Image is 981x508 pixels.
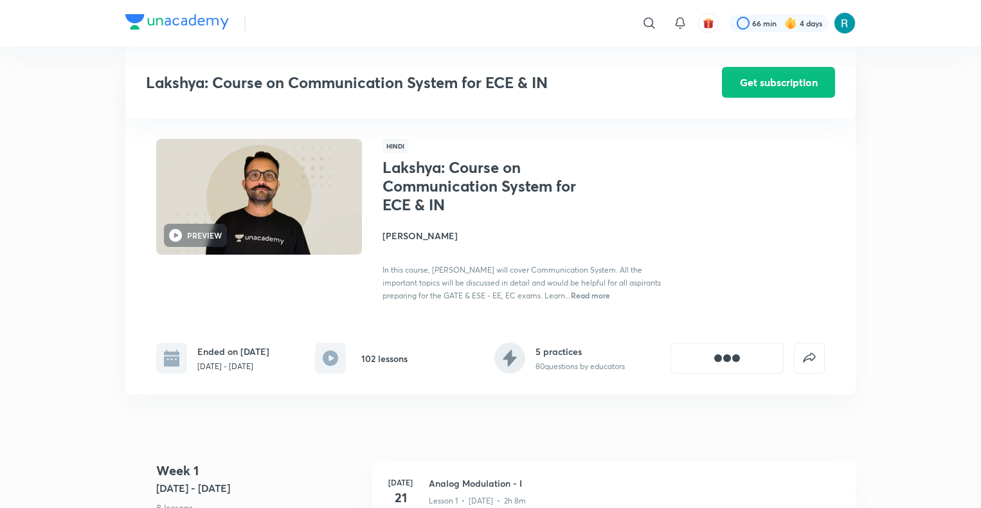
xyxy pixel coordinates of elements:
img: AaDeeTri [834,12,856,34]
h1: Lakshya: Course on Communication System for ECE & IN [382,158,593,213]
h5: [DATE] - [DATE] [156,480,362,496]
button: [object Object] [670,343,784,374]
p: Lesson 1 • [DATE] • 2h 8m [429,495,526,507]
img: Company Logo [125,14,229,30]
h3: Lakshya: Course on Communication System for ECE & IN [146,73,649,92]
span: Hindi [382,139,408,153]
span: Read more [571,290,610,300]
button: false [794,343,825,374]
h4: 21 [388,488,413,507]
button: Get subscription [722,67,835,98]
h6: 5 practices [535,345,625,358]
h6: [DATE] [388,476,413,488]
h6: 102 lessons [361,352,408,365]
button: avatar [698,13,719,33]
h4: [PERSON_NAME] [382,229,670,242]
img: avatar [703,17,714,29]
p: [DATE] - [DATE] [197,361,269,372]
h6: Ended on [DATE] [197,345,269,358]
a: Company Logo [125,14,229,33]
h3: Analog Modulation - I [429,476,840,490]
img: Thumbnail [154,138,364,256]
span: In this course, [PERSON_NAME] will cover Communication System. All the important topics will be d... [382,265,661,300]
p: 80 questions by educators [535,361,625,372]
h4: Week 1 [156,461,362,480]
h6: PREVIEW [187,230,222,241]
img: streak [784,17,797,30]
